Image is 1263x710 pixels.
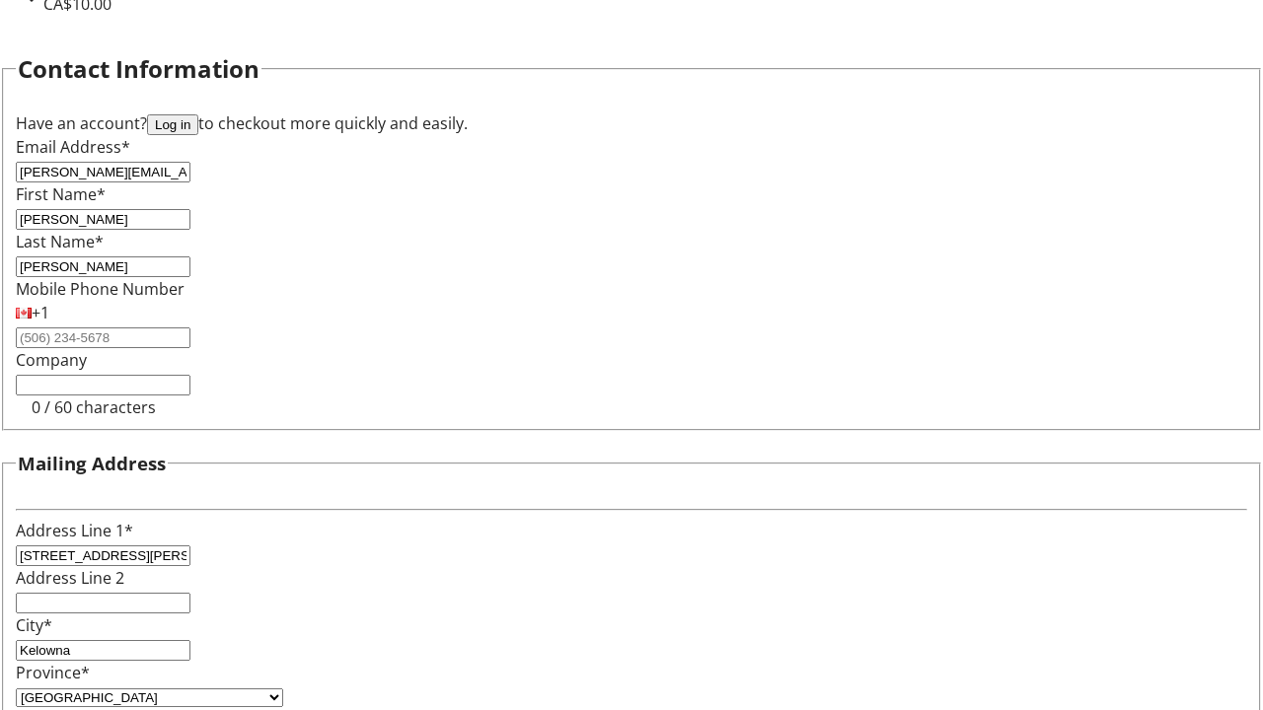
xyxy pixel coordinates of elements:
[147,114,198,135] button: Log in
[16,183,106,205] label: First Name*
[16,278,185,300] label: Mobile Phone Number
[16,327,190,348] input: (506) 234-5678
[16,111,1247,135] div: Have an account? to checkout more quickly and easily.
[32,396,156,418] tr-character-limit: 0 / 60 characters
[16,640,190,661] input: City
[16,231,104,252] label: Last Name*
[16,567,124,589] label: Address Line 2
[16,545,190,566] input: Address
[18,450,166,477] h3: Mailing Address
[16,349,87,371] label: Company
[16,136,130,158] label: Email Address*
[18,51,260,87] h2: Contact Information
[16,520,133,541] label: Address Line 1*
[16,614,52,636] label: City*
[16,662,90,683] label: Province*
